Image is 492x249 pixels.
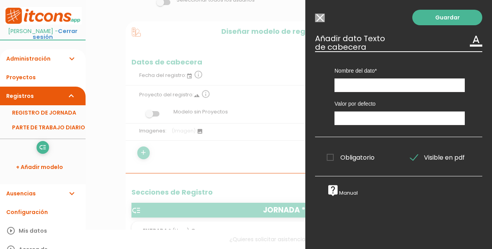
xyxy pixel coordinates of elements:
span: Obligatorio [327,153,375,162]
label: Nombre del dato [334,67,465,75]
span: Visible en pdf [410,153,465,162]
h3: Añadir dato Texto de cabecera [315,34,482,51]
label: Valor por defecto [334,100,465,108]
a: live_helpManual [327,190,358,196]
i: live_help [327,184,339,197]
a: Guardar [412,10,482,25]
i: format_color_text [470,34,482,47]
